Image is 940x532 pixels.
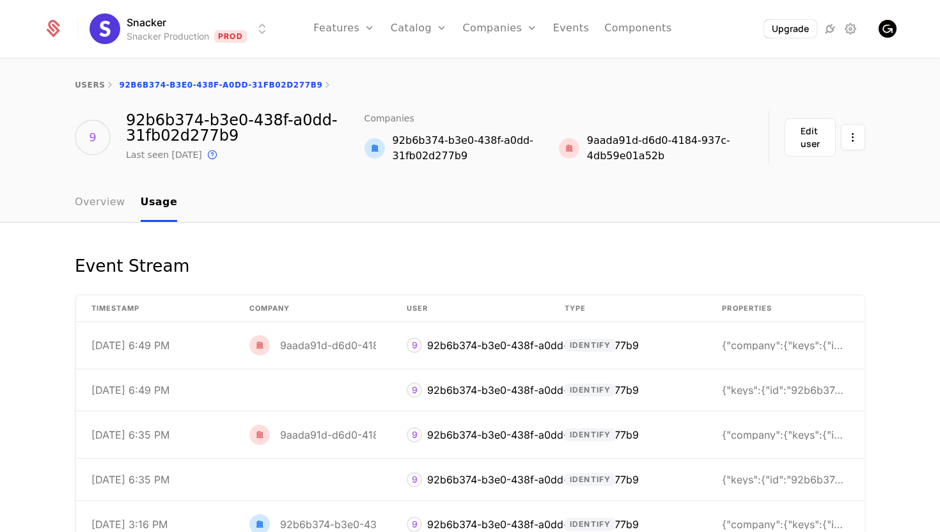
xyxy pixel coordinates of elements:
div: 9aada91d-d6d0-4184-937c-4db59e01a52b [587,133,743,164]
div: 9aada91d-d6d0-4184-937c-4db59e01a52b [280,430,492,440]
div: 9 [407,427,422,442]
div: {"company":{"keys":{"id":"92b6b374-b3e0-438f-a0dd- [722,519,849,529]
th: User [391,295,549,322]
div: [DATE] 6:49 PM [91,340,169,350]
a: Usage [141,184,178,222]
a: Overview [75,184,125,222]
img: Shelby Stephens [879,20,897,38]
div: 9 [75,120,111,155]
div: {"company":{"keys":{"id":"9aada91d-d6d0-4184-937c- [722,340,849,350]
span: identify [565,339,616,352]
div: 92b6b374-b3e0-438f-a0dd-31fb02d277b9 [427,338,639,353]
div: [DATE] 6:49 PM [91,385,169,395]
div: {"company":{"keys":{"id":"9aada91d-d6d0-4184-937c- [722,430,849,440]
div: Last seen [DATE] [126,148,202,161]
a: Integrations [822,21,838,36]
span: identify [565,473,616,486]
button: Select action [841,118,865,157]
div: {"keys":{"id":"92b6b374-b3e0-438f-a0dd-31fb02d277b [722,385,849,395]
th: Type [549,295,707,322]
div: 9 [407,338,422,353]
div: {"keys":{"id":"92b6b374-b3e0-438f-a0dd-31fb02d277b [722,474,849,485]
div: 9 [407,382,422,398]
ul: Choose Sub Page [75,184,177,222]
a: 9aada91d-d6d0-4184-937c-4db59e01a52b [559,133,748,164]
span: identify [565,384,616,396]
span: Snacker [127,15,166,30]
div: 92b6b374-b3e0-438f-a0dd-31fb02d277b9 [427,382,639,398]
div: 92b6b374-b3e0-438f-a0dd-31fb02d277b9 [427,427,639,442]
span: Companies [364,114,414,123]
th: timestamp [76,295,234,322]
span: identify [565,428,616,441]
nav: Main [75,184,865,222]
a: Settings [843,21,858,36]
span: Prod [214,30,247,43]
a: users [75,81,105,90]
div: Snacker Production [127,30,209,43]
div: 92b6b374-b3e0-438f-a0dd-31fb02d277b9 [280,519,492,529]
div: [DATE] 6:35 PM [91,430,169,440]
th: Properties [707,295,865,322]
div: [DATE] 3:16 PM [91,519,168,529]
img: red.png [249,335,270,356]
div: Event Stream [75,253,189,279]
button: Select environment [93,15,270,43]
div: 9 [407,517,422,532]
img: red.png [249,425,270,445]
button: Upgrade [764,20,817,38]
button: Edit user [785,118,836,157]
span: identify [565,518,616,531]
th: Company [234,295,392,322]
img: red.png [559,138,579,159]
div: 92b6b374-b3e0-438f-a0dd-31fb02d277b9 [427,517,639,532]
div: 92b6b374-b3e0-438f-a0dd-31fb02d277b9 [126,113,364,143]
div: 9aada91d-d6d0-4184-937c-4db59e01a52b [249,335,377,356]
img: 92b6b374-b3e0-438f-a0dd-31fb02d277b9 [364,138,385,159]
div: Edit user [801,125,820,150]
div: 92b6b374-b3e0-438f-a0dd-31fb02d277b9 [427,472,639,487]
div: 92b6b374-b3e0-438f-a0dd-31fb02d277b9 [393,133,549,164]
div: 9aada91d-d6d0-4184-937c-4db59e01a52b [280,340,492,350]
div: 9aada91d-d6d0-4184-937c-4db59e01a52b [249,425,377,445]
img: Snacker [90,13,120,44]
button: Open user button [879,20,897,38]
div: 9 [407,472,422,487]
a: 92b6b374-b3e0-438f-a0dd-31fb02d277b992b6b374-b3e0-438f-a0dd-31fb02d277b9 [364,133,554,164]
div: [DATE] 6:35 PM [91,474,169,485]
